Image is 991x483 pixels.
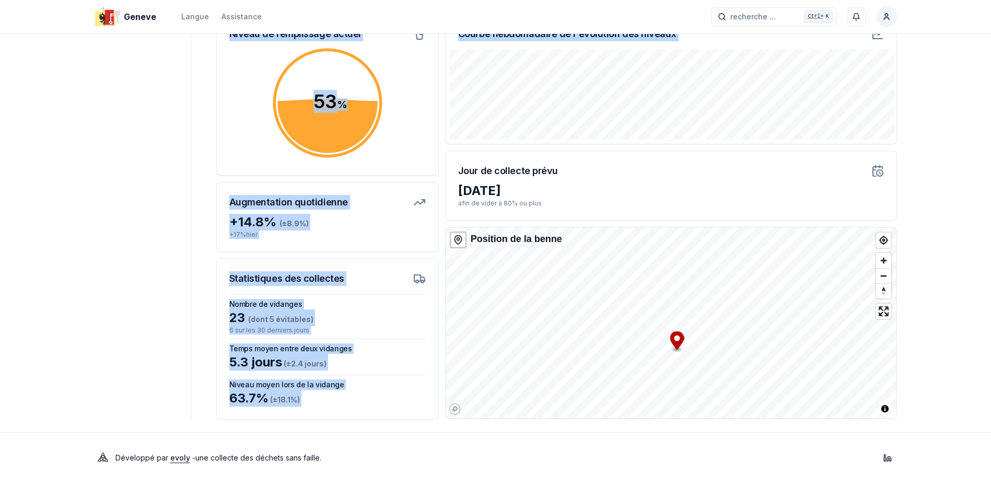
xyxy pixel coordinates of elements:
div: 23 [229,309,426,326]
a: Assistance [221,10,262,23]
span: (± 8.9 %) [279,219,309,228]
button: Zoom out [876,268,891,283]
div: Position de la benne [471,232,562,246]
h3: Nombre de vidanges [229,299,426,309]
div: 63.7 % [229,390,426,407]
div: Langue [181,11,209,22]
h3: Niveau moyen lors de la vidange [229,379,426,390]
h3: Statistiques des collectes [229,271,344,286]
a: Mapbox logo [449,403,461,415]
button: Enter fullscreen [876,304,891,319]
button: Zoom in [876,253,891,268]
div: [DATE] [458,182,884,199]
div: Map marker [670,331,684,353]
button: Toggle attribution [879,402,891,415]
div: 5.3 jours [229,354,426,371]
h3: Niveau de remplissage actuel [229,27,361,41]
h3: Courbe hebdomadaire de l'évolution des niveaux [458,27,676,41]
button: Find my location [876,233,891,248]
p: + 17 % hier [229,231,426,239]
h3: Jour de collecte prévu [458,164,558,178]
p: Développé par - une collecte des déchets sans faille . [115,451,321,465]
div: + 14.8 % [229,214,426,231]
h3: Temps moyen entre deux vidanges [229,343,426,354]
span: Reset bearing to north [876,284,891,298]
span: (± 2.4 jours ) [282,359,327,368]
p: afin de vider à 80% ou plus [458,199,884,208]
span: (± 18.1 %) [269,395,300,404]
span: Geneve [124,10,156,23]
button: Langue [181,10,209,23]
span: (dont 5 évitables) [245,315,313,324]
button: recherche ...Ctrl+K [711,7,836,26]
a: Geneve [95,10,160,23]
button: Reset bearing to north [876,283,891,298]
canvas: Map [446,227,899,418]
img: Evoly Logo [95,450,111,466]
p: 6 sur les 30 derniers jours [229,326,426,335]
h3: Augmentation quotidienne [229,195,348,210]
img: Geneve Logo [95,4,120,29]
span: recherche ... [730,11,776,22]
a: evoly [170,453,190,462]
